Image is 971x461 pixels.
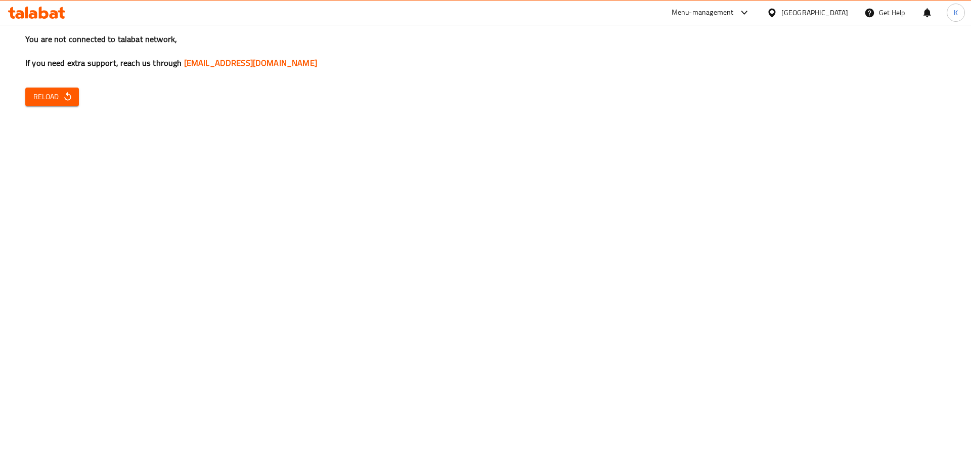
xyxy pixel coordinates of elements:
div: [GEOGRAPHIC_DATA] [781,7,848,18]
button: Reload [25,88,79,106]
div: Menu-management [672,7,734,19]
h3: You are not connected to talabat network, If you need extra support, reach us through [25,33,946,69]
span: K [954,7,958,18]
a: [EMAIL_ADDRESS][DOMAIN_NAME] [184,55,317,70]
span: Reload [33,91,71,103]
